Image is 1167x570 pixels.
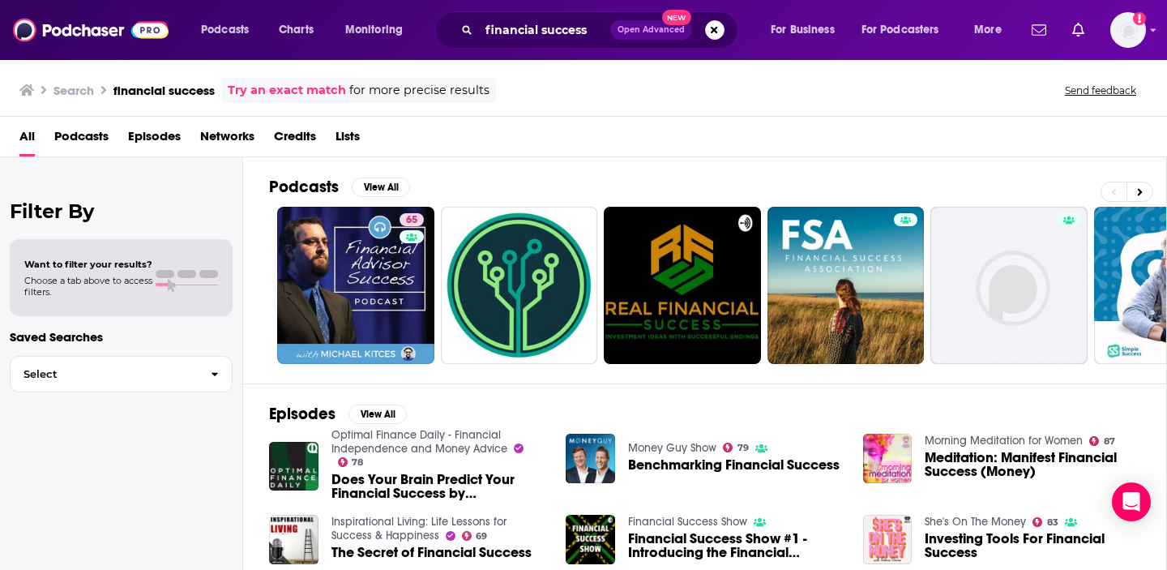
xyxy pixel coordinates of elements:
[331,473,547,500] a: Does Your Brain Predict Your Financial Success by John Assaraf of My Neurogym on Financial Success
[476,533,487,540] span: 69
[269,177,339,197] h2: Podcasts
[352,178,410,197] button: View All
[228,81,346,100] a: Try an exact match
[345,19,403,41] span: Monitoring
[10,356,233,392] button: Select
[269,404,336,424] h2: Episodes
[1133,12,1146,25] svg: Add a profile image
[759,17,855,43] button: open menu
[190,17,270,43] button: open menu
[1025,16,1053,44] a: Show notifications dropdown
[53,83,94,98] h3: Search
[269,404,407,424] a: EpisodesView All
[201,19,249,41] span: Podcasts
[925,434,1083,448] a: Morning Meditation for Women
[349,81,489,100] span: for more precise results
[1032,517,1058,527] a: 83
[348,405,407,424] button: View All
[737,444,749,452] span: 79
[479,17,610,43] input: Search podcasts, credits, & more...
[628,441,716,455] a: Money Guy Show
[1110,12,1146,48] img: User Profile
[269,442,318,491] img: Does Your Brain Predict Your Financial Success by John Assaraf of My Neurogym on Financial Success
[925,515,1026,529] a: She's On The Money
[628,532,844,559] a: Financial Success Show #1 - Introducing the Financial Success Show!
[861,19,939,41] span: For Podcasters
[628,515,747,529] a: Financial Success Show
[771,19,835,41] span: For Business
[662,10,691,25] span: New
[723,443,749,452] a: 79
[400,213,424,226] a: 65
[925,451,1140,478] a: Meditation: Manifest Financial Success (Money)
[200,123,254,156] a: Networks
[269,177,410,197] a: PodcastsView All
[925,532,1140,559] a: Investing Tools For Financial Success
[863,515,913,564] img: Investing Tools For Financial Success
[10,329,233,345] p: Saved Searches
[24,259,152,270] span: Want to filter your results?
[336,123,360,156] a: Lists
[1089,436,1115,446] a: 87
[113,83,215,98] h3: financial success
[1047,519,1058,526] span: 83
[331,546,532,559] a: The Secret of Financial Success
[269,515,318,564] img: The Secret of Financial Success
[1104,438,1115,445] span: 87
[334,17,424,43] button: open menu
[1110,12,1146,48] button: Show profile menu
[963,17,1022,43] button: open menu
[13,15,169,45] img: Podchaser - Follow, Share and Rate Podcasts
[331,473,547,500] span: Does Your Brain Predict Your Financial Success by [PERSON_NAME] of My Neurogym on Financial Success
[610,20,692,40] button: Open AdvancedNew
[462,531,488,541] a: 69
[277,207,434,364] a: 65
[1066,16,1091,44] a: Show notifications dropdown
[19,123,35,156] a: All
[331,428,507,456] a: Optimal Finance Daily - Financial Independence and Money Advice
[618,26,685,34] span: Open Advanced
[566,515,615,564] img: Financial Success Show #1 - Introducing the Financial Success Show!
[54,123,109,156] a: Podcasts
[450,11,754,49] div: Search podcasts, credits, & more...
[10,199,233,223] h2: Filter By
[851,17,963,43] button: open menu
[338,457,364,467] a: 78
[566,434,615,483] img: Benchmarking Financial Success
[331,515,507,542] a: Inspirational Living: Life Lessons for Success & Happiness
[24,275,152,298] span: Choose a tab above to access filters.
[1112,482,1151,521] div: Open Intercom Messenger
[974,19,1002,41] span: More
[268,17,323,43] a: Charts
[406,212,417,229] span: 65
[274,123,316,156] a: Credits
[11,369,198,379] span: Select
[1060,84,1141,97] button: Send feedback
[352,459,363,466] span: 78
[128,123,181,156] a: Episodes
[279,19,314,41] span: Charts
[1110,12,1146,48] span: Logged in as JamesRod2024
[863,434,913,483] img: Meditation: Manifest Financial Success (Money)
[628,458,840,472] a: Benchmarking Financial Success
